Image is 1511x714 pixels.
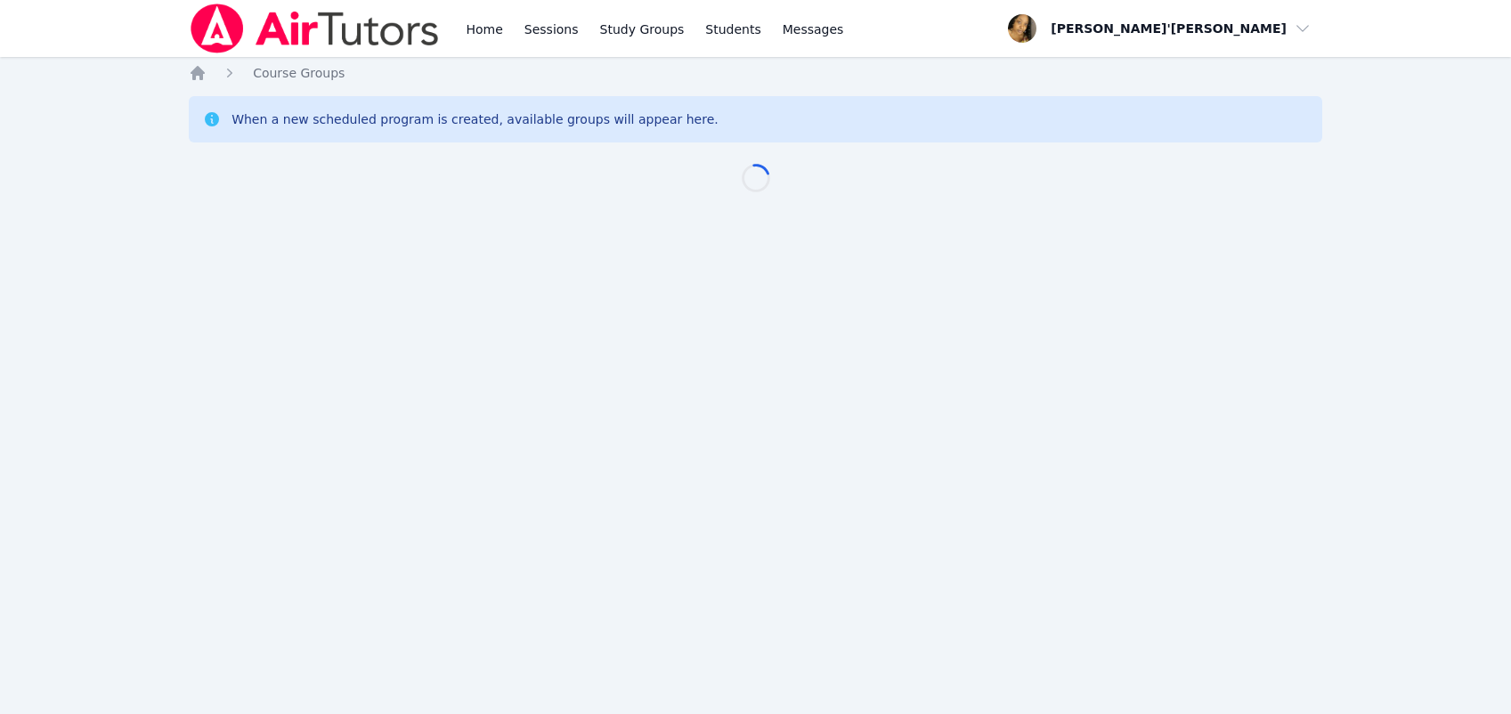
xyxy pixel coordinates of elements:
[189,4,441,53] img: Air Tutors
[253,66,345,80] span: Course Groups
[232,110,719,128] div: When a new scheduled program is created, available groups will appear here.
[253,64,345,82] a: Course Groups
[783,20,844,38] span: Messages
[189,64,1322,82] nav: Breadcrumb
